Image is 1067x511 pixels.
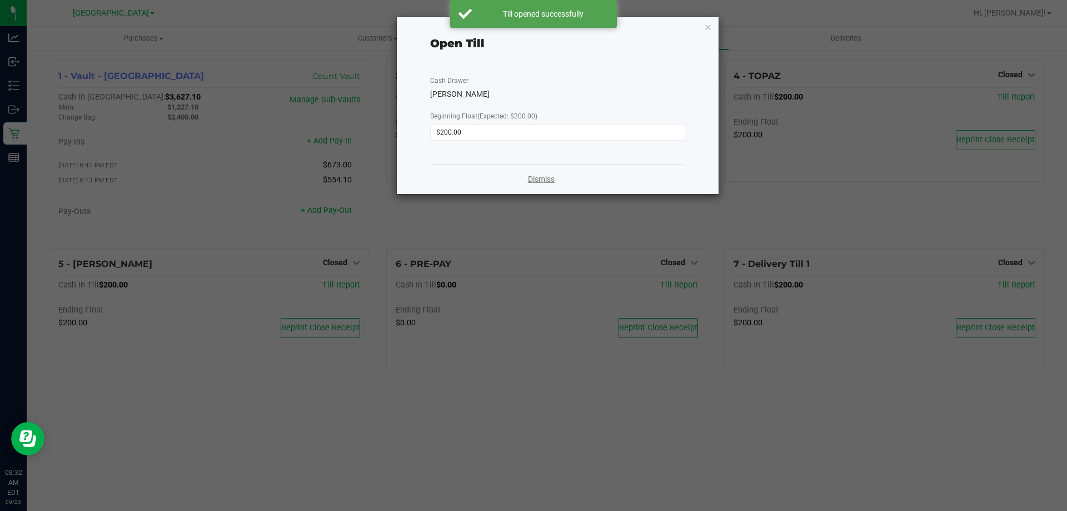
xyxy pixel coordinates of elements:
[478,8,609,19] div: Till opened successfully
[430,112,537,120] span: Beginning Float
[528,173,555,185] a: Dismiss
[430,35,485,52] div: Open Till
[430,88,685,100] div: [PERSON_NAME]
[430,76,468,86] label: Cash Drawer
[11,422,44,455] iframe: Resource center
[477,112,537,120] span: (Expected: $200.00)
